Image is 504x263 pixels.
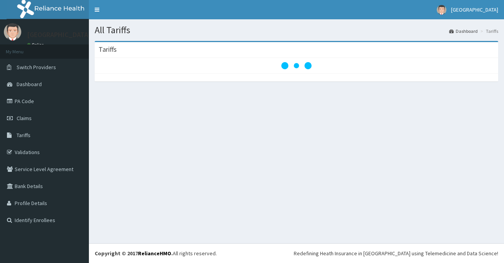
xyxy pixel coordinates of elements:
[451,6,498,13] span: [GEOGRAPHIC_DATA]
[17,81,42,88] span: Dashboard
[437,5,446,15] img: User Image
[95,25,498,35] h1: All Tariffs
[95,250,173,257] strong: Copyright © 2017 .
[281,50,312,81] svg: audio-loading
[17,132,31,139] span: Tariffs
[294,249,498,257] div: Redefining Heath Insurance in [GEOGRAPHIC_DATA] using Telemedicine and Data Science!
[27,42,46,48] a: Online
[89,243,504,263] footer: All rights reserved.
[138,250,171,257] a: RelianceHMO
[4,23,21,41] img: User Image
[99,46,117,53] h3: Tariffs
[17,64,56,71] span: Switch Providers
[17,115,32,122] span: Claims
[449,28,478,34] a: Dashboard
[478,28,498,34] li: Tariffs
[27,31,91,38] p: [GEOGRAPHIC_DATA]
